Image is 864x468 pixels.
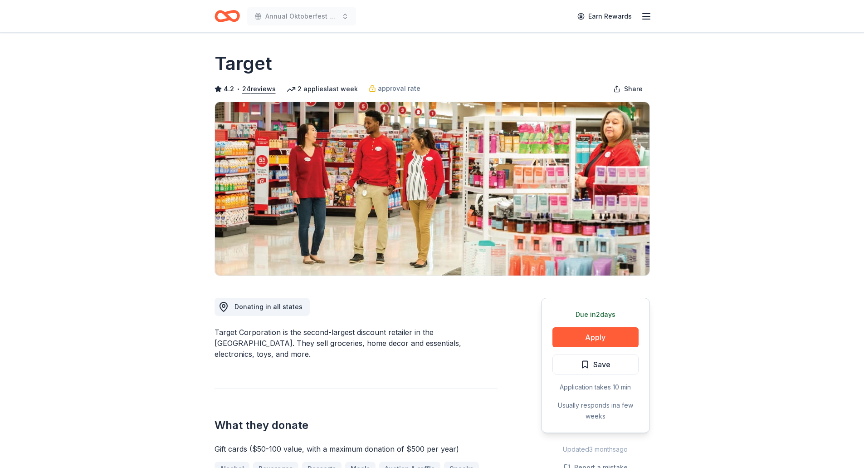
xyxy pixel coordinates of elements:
button: Annual Oktoberfest Silent Auction [247,7,356,25]
button: Apply [552,327,639,347]
div: Due in 2 days [552,309,639,320]
span: approval rate [378,83,420,94]
div: Usually responds in a few weeks [552,400,639,422]
a: approval rate [369,83,420,94]
div: Updated 3 months ago [541,444,650,455]
span: Share [624,84,643,94]
button: Save [552,355,639,374]
div: Application takes 10 min [552,382,639,393]
h2: What they donate [215,418,498,433]
a: Earn Rewards [572,8,637,25]
img: Image for Target [215,102,649,276]
button: 24reviews [242,84,276,94]
span: Save [593,359,610,370]
div: Gift cards ($50-100 value, with a maximum donation of $500 per year) [215,443,498,454]
a: Home [215,5,240,27]
h1: Target [215,51,272,76]
span: Annual Oktoberfest Silent Auction [265,11,338,22]
div: Target Corporation is the second-largest discount retailer in the [GEOGRAPHIC_DATA]. They sell gr... [215,327,498,360]
span: • [236,85,239,93]
button: Share [606,80,650,98]
div: 2 applies last week [287,84,358,94]
span: 4.2 [224,84,234,94]
span: Donating in all states [234,303,303,310]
